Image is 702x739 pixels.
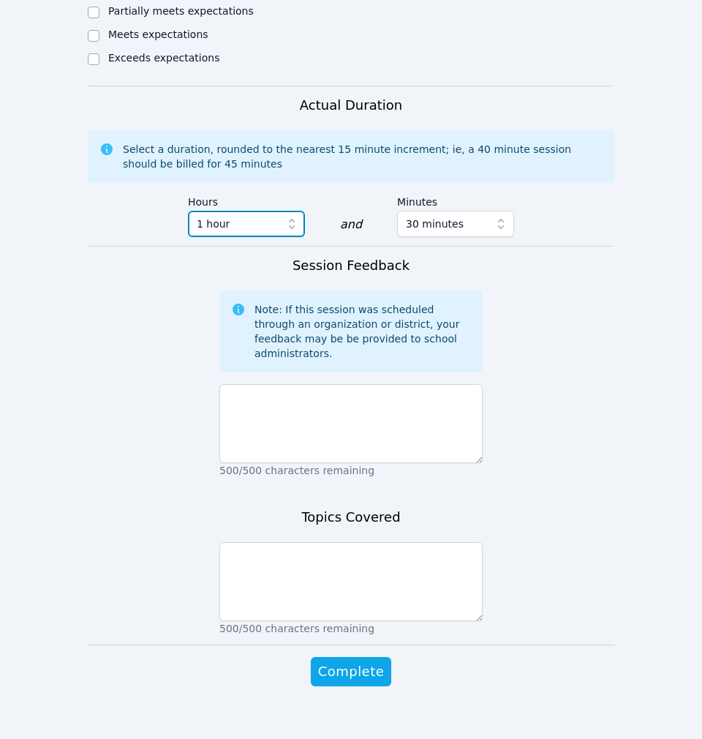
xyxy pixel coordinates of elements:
[301,507,400,528] h3: Topics Covered
[219,463,483,478] p: 500/500 characters remaining
[397,189,514,211] label: Minutes
[292,255,409,276] h3: Session Feedback
[311,657,391,686] button: Complete
[318,661,384,682] span: Complete
[397,211,514,237] button: 30 minutes
[188,189,305,211] label: Hours
[108,52,219,64] label: Exceeds expectations
[254,302,471,361] div: Note: If this session was scheduled through an organization or district, your feedback may be be ...
[406,215,464,233] span: 30 minutes
[108,29,208,40] label: Meets expectations
[219,621,483,636] p: 500/500 characters remaining
[123,142,603,171] div: Select a duration, rounded to the nearest 15 minute increment; ie, a 40 minute session should be ...
[340,216,362,233] div: and
[300,95,402,116] h3: Actual Duration
[197,215,230,233] span: 1 hour
[188,211,305,237] button: 1 hour
[108,5,254,17] label: Partially meets expectations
